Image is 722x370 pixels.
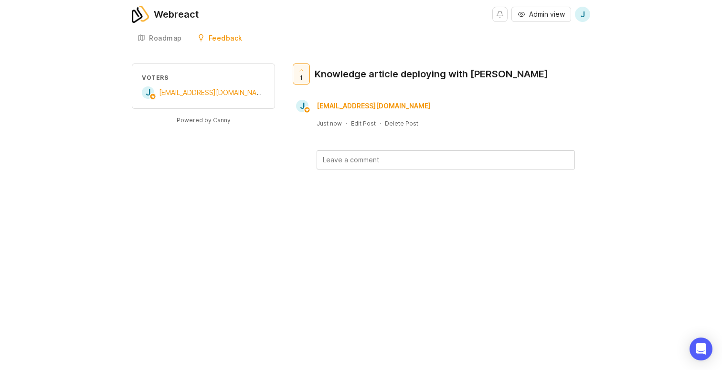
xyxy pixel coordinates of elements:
div: Feedback [209,35,243,42]
a: Powered by Canny [175,115,232,126]
div: · [346,119,347,127]
a: j[EMAIL_ADDRESS][DOMAIN_NAME] [290,100,438,112]
div: Roadmap [149,35,182,42]
span: 1 [300,74,303,82]
a: Just now [317,119,342,127]
img: Webreact logo [132,6,149,23]
span: [EMAIL_ADDRESS][DOMAIN_NAME] [159,88,268,96]
div: Voters [142,74,265,82]
div: Open Intercom Messenger [690,338,712,360]
a: j[EMAIL_ADDRESS][DOMAIN_NAME] [142,86,265,99]
a: Feedback [191,29,248,48]
button: Notifications [492,7,508,22]
button: 1 [293,63,310,85]
a: Roadmap [132,29,188,48]
div: Knowledge article deploying with [PERSON_NAME] [315,67,548,81]
img: member badge [149,93,157,100]
div: j [296,100,308,112]
div: Delete Post [385,119,418,127]
div: Webreact [154,10,199,19]
button: Admin view [511,7,571,22]
span: Admin view [529,10,565,19]
span: [EMAIL_ADDRESS][DOMAIN_NAME] [317,102,431,110]
button: j [575,7,590,22]
span: j [581,9,585,20]
img: member badge [304,106,311,114]
div: Edit Post [351,119,376,127]
div: · [380,119,381,127]
div: j [142,86,154,99]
